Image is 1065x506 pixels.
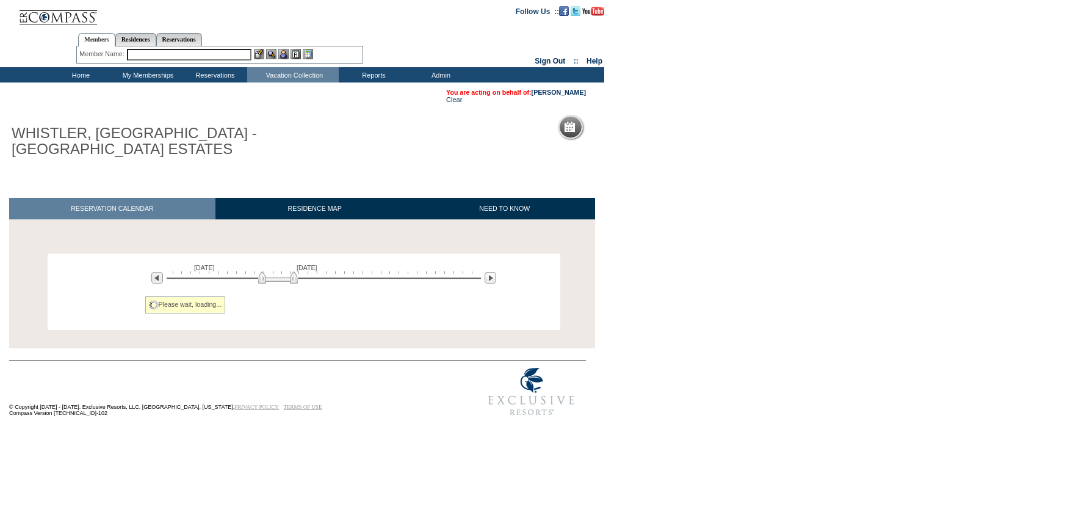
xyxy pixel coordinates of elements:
a: PRIVACY POLICY [234,404,279,410]
a: Help [587,57,602,65]
a: Members [78,33,115,46]
span: [DATE] [194,264,215,271]
a: TERMS OF USE [284,404,322,410]
a: Clear [446,96,462,103]
img: spinner2.gif [149,300,159,310]
td: © Copyright [DATE] - [DATE]. Exclusive Resorts, LLC. [GEOGRAPHIC_DATA], [US_STATE]. Compass Versi... [9,362,436,423]
td: My Memberships [113,67,180,82]
a: RESIDENCE MAP [215,198,414,219]
img: Subscribe to our YouTube Channel [582,7,604,16]
a: Reservations [156,33,202,46]
a: RESERVATION CALENDAR [9,198,215,219]
img: Reservations [291,49,301,59]
a: Become our fan on Facebook [559,7,569,14]
img: b_edit.gif [254,49,264,59]
td: Follow Us :: [516,6,559,16]
img: Next [485,272,496,284]
a: NEED TO KNOW [414,198,595,219]
a: Sign Out [535,57,565,65]
a: Subscribe to our YouTube Channel [582,7,604,14]
a: Residences [115,33,156,46]
a: [PERSON_NAME] [532,89,586,96]
a: Follow us on Twitter [571,7,580,14]
td: Admin [406,67,473,82]
img: Follow us on Twitter [571,6,580,16]
td: Home [46,67,113,82]
img: Previous [151,272,163,284]
td: Reports [339,67,406,82]
td: Reservations [180,67,247,82]
td: Vacation Collection [247,67,339,82]
img: Impersonate [278,49,289,59]
img: View [266,49,276,59]
span: :: [574,57,579,65]
span: You are acting on behalf of: [446,89,586,96]
div: Please wait, loading... [145,296,226,313]
img: b_calculator.gif [303,49,313,59]
img: Exclusive Resorts [477,361,586,422]
h1: WHISTLER, [GEOGRAPHIC_DATA] - [GEOGRAPHIC_DATA] ESTATES [9,123,283,160]
span: [DATE] [297,264,317,271]
div: Member Name: [79,49,126,59]
img: Become our fan on Facebook [559,6,569,16]
h5: Reservation Calendar [580,123,673,131]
